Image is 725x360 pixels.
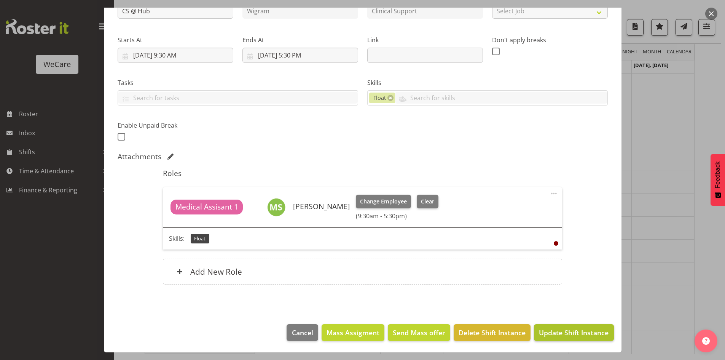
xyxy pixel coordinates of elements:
[163,169,562,178] h5: Roles
[702,337,710,345] img: help-xxl-2.png
[118,152,161,161] h5: Attachments
[711,154,725,206] button: Feedback - Show survey
[539,328,609,338] span: Update Shift Instance
[287,324,318,341] button: Cancel
[322,324,384,341] button: Mass Assigment
[118,3,233,19] input: Shift Instance Name
[293,202,350,211] h6: [PERSON_NAME]
[388,324,450,341] button: Send Mass offer
[492,35,608,45] label: Don't apply breaks
[393,328,445,338] span: Send Mass offer
[360,197,407,206] span: Change Employee
[190,267,242,277] h6: Add New Role
[242,48,358,63] input: Click to select...
[327,328,379,338] span: Mass Assigment
[367,78,608,87] label: Skills
[292,328,313,338] span: Cancel
[417,195,438,208] button: Clear
[194,235,206,242] span: Float
[373,94,386,102] span: Float
[554,241,558,246] div: User is clocked out
[356,212,438,220] h6: (9:30am - 5:30pm)
[534,324,613,341] button: Update Shift Instance
[118,78,358,87] label: Tasks
[356,195,411,208] button: Change Employee
[367,35,483,45] label: Link
[175,202,238,213] span: Medical Assisant 1
[395,92,607,104] input: Search for skills
[118,92,358,104] input: Search for tasks
[459,328,526,338] span: Delete Shift Instance
[118,121,233,130] label: Enable Unpaid Break
[169,234,185,243] p: Skills:
[118,35,233,45] label: Starts At
[454,324,531,341] button: Delete Shift Instance
[118,48,233,63] input: Click to select...
[242,35,358,45] label: Ends At
[421,197,434,206] span: Clear
[267,198,285,216] img: mehreen-sardar10472.jpg
[714,162,721,188] span: Feedback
